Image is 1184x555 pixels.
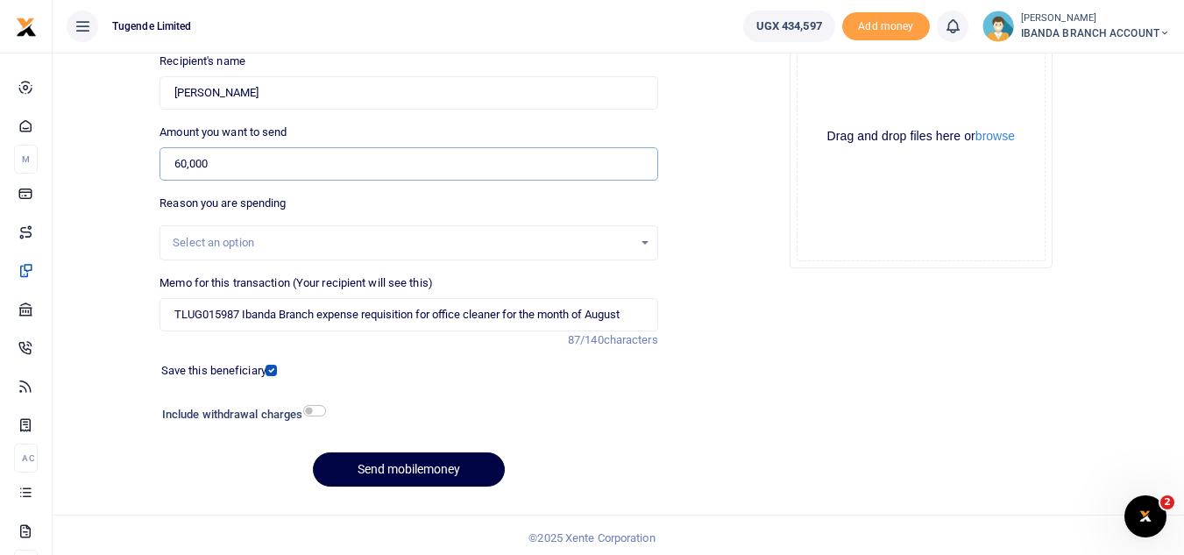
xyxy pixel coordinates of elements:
[604,333,658,346] span: characters
[982,11,1170,42] a: profile-user [PERSON_NAME] IBANDA BRANCH ACCOUNT
[842,12,930,41] span: Add money
[756,18,822,35] span: UGX 434,597
[1124,495,1166,537] iframe: Intercom live chat
[743,11,835,42] a: UGX 434,597
[568,333,604,346] span: 87/140
[160,53,245,70] label: Recipient's name
[736,11,842,42] li: Wallet ballance
[160,147,657,181] input: UGX
[842,18,930,32] a: Add money
[16,19,37,32] a: logo-small logo-large logo-large
[313,452,505,487] button: Send mobilemoney
[975,130,1015,142] button: browse
[162,408,318,422] h6: Include withdrawal charges
[173,234,632,252] div: Select an option
[160,274,433,292] label: Memo for this transaction (Your recipient will see this)
[160,124,287,141] label: Amount you want to send
[842,12,930,41] li: Toup your wallet
[790,5,1053,268] div: File Uploader
[160,298,657,331] input: Enter extra information
[161,362,266,380] label: Save this beneficiary
[14,444,38,473] li: Ac
[798,128,1045,145] div: Drag and drop files here or
[14,145,38,174] li: M
[1160,495,1174,509] span: 2
[160,195,286,212] label: Reason you are spending
[1021,11,1170,26] small: [PERSON_NAME]
[1021,25,1170,41] span: IBANDA BRANCH ACCOUNT
[16,17,37,38] img: logo-small
[982,11,1014,42] img: profile-user
[105,18,199,34] span: Tugende Limited
[160,76,657,110] input: Loading name...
